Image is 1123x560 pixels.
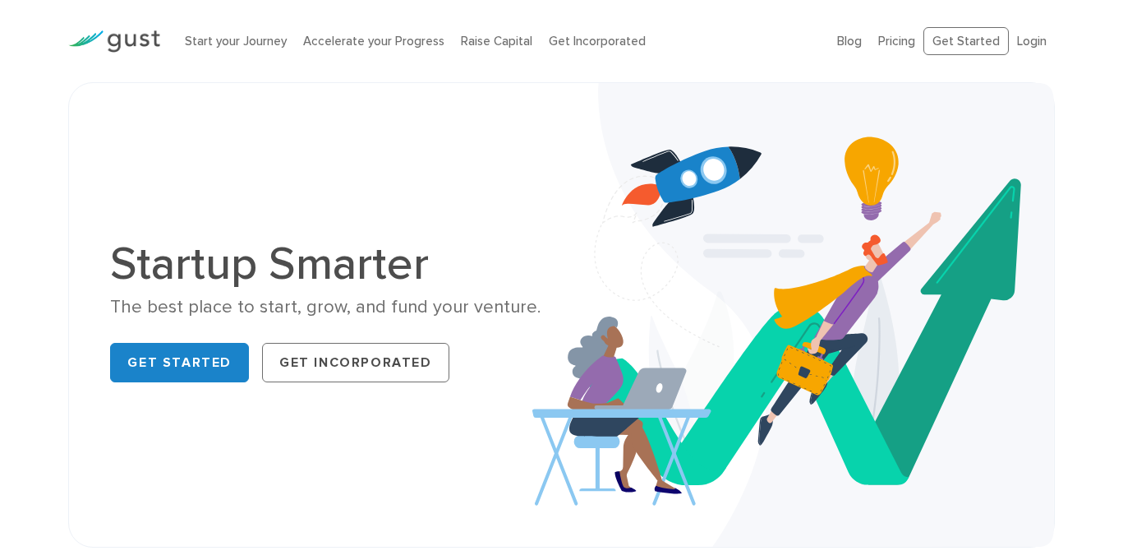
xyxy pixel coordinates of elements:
a: Get Started [110,343,249,382]
a: Get Incorporated [262,343,449,382]
h1: Startup Smarter [110,241,549,287]
a: Login [1017,34,1047,49]
a: Get Started [923,27,1009,56]
a: Start your Journey [185,34,287,49]
img: Gust Logo [68,30,160,53]
div: The best place to start, grow, and fund your venture. [110,295,549,319]
a: Raise Capital [461,34,532,49]
a: Pricing [878,34,915,49]
a: Get Incorporated [549,34,646,49]
img: Startup Smarter Hero [532,83,1053,547]
a: Accelerate your Progress [303,34,444,49]
a: Blog [837,34,862,49]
